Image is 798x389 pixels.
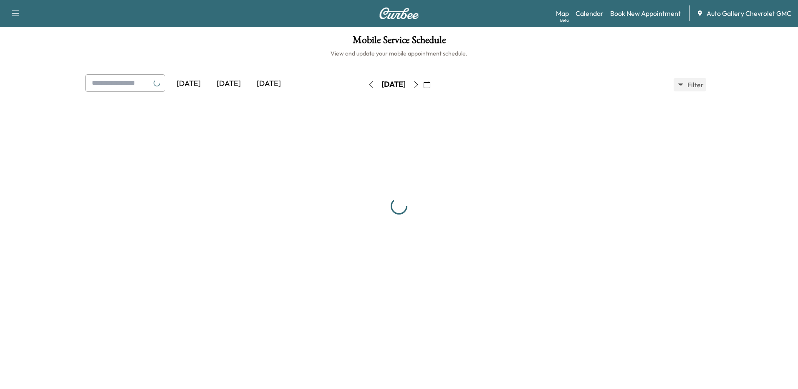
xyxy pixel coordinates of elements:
[687,80,702,90] span: Filter
[707,8,791,18] span: Auto Gallery Chevrolet GMC
[576,8,604,18] a: Calendar
[8,35,790,49] h1: Mobile Service Schedule
[8,49,790,58] h6: View and update your mobile appointment schedule.
[379,8,419,19] img: Curbee Logo
[560,17,569,23] div: Beta
[674,78,706,91] button: Filter
[209,74,249,93] div: [DATE]
[610,8,681,18] a: Book New Appointment
[556,8,569,18] a: MapBeta
[169,74,209,93] div: [DATE]
[249,74,289,93] div: [DATE]
[381,79,406,90] div: [DATE]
